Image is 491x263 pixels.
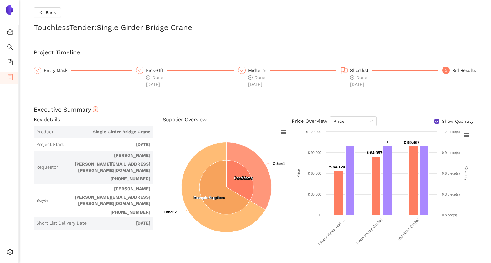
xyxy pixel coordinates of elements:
[442,213,457,217] text: 0 piece(s)
[340,67,348,74] span: flag
[386,140,388,144] text: 1
[34,116,163,123] h4: Key details
[34,22,476,33] h2: TouchlessTender : Single Girder Bridge Crane
[34,48,476,57] h3: Project Timeline
[36,197,48,204] span: Buyer
[318,218,346,246] text: Utrans Kran- und …
[273,162,283,166] tspan: Other:
[308,151,322,155] text: € 90.000
[7,72,13,84] span: container
[36,164,58,171] span: Requestor
[350,75,367,87] span: Done [DATE]
[234,176,253,180] text: Candidates
[56,129,150,135] span: Single Girder Bridge Crane
[452,67,476,74] div: Bid Results
[297,169,301,178] text: Price
[248,75,265,87] span: Done [DATE]
[329,165,345,169] text: € 64.120
[46,9,56,16] span: Back
[349,140,351,144] text: 1
[36,68,39,72] span: check
[164,210,175,214] tspan: Other:
[7,247,13,259] span: setting
[367,151,383,155] text: € 84.357
[423,140,425,144] text: 1
[89,220,150,226] span: [DATE]
[163,116,292,123] h4: Supplier Overview
[350,75,354,80] span: check-circle
[397,218,420,241] text: Indukran GmbH
[442,130,460,134] text: 1.2 piece(s)
[248,67,270,74] div: Midterm
[61,176,150,182] div: [PHONE_NUMBER]
[4,5,14,15] img: Logo
[445,68,447,72] span: 5
[61,161,150,173] div: [PERSON_NAME][EMAIL_ADDRESS][PERSON_NAME][DOMAIN_NAME]
[273,162,285,166] text: 1
[34,106,476,114] h3: Executive Summary
[308,192,322,196] text: € 30.000
[51,194,150,206] div: [PERSON_NAME][EMAIL_ADDRESS][PERSON_NAME][DOMAIN_NAME]
[146,75,163,87] span: Done [DATE]
[93,106,98,112] span: info-circle
[306,130,321,134] text: € 120.000
[350,67,372,74] div: Shortlist
[36,141,64,148] span: Project Start
[39,10,43,15] span: left
[404,140,420,145] text: € 99.467
[34,67,132,74] div: Entry Mask
[356,218,383,246] text: Konecranes GmbH
[240,68,244,72] span: check
[138,68,142,72] span: check
[292,116,377,126] div: Price Overview
[308,171,322,175] text: € 60.000
[36,220,87,226] span: Short List Delivery Date
[146,67,167,74] div: Kick-Off
[66,141,150,148] span: [DATE]
[317,213,321,217] text: € 0
[442,151,460,155] text: 0.9 piece(s)
[7,27,13,39] span: dashboard
[51,209,150,216] div: [PHONE_NUMBER]
[34,7,61,17] button: leftBack
[442,192,460,196] text: 0.3 piece(s)
[442,171,460,175] text: 0.6 piece(s)
[44,67,71,74] div: Entry Mask
[248,75,253,80] span: check-circle
[7,57,13,69] span: file-add
[7,42,13,54] span: search
[340,67,438,88] div: Shortlistcheck-circleDone[DATE]
[439,118,476,125] span: Show Quantity
[36,129,53,135] span: Product
[51,186,150,192] div: [PERSON_NAME]
[61,152,150,159] div: [PERSON_NAME]
[333,117,373,126] span: Price
[146,75,150,80] span: check-circle
[164,210,177,214] text: 2
[442,67,476,74] div: 5Bid Results
[464,166,468,181] text: Quantity
[194,196,224,200] text: Example Suppliers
